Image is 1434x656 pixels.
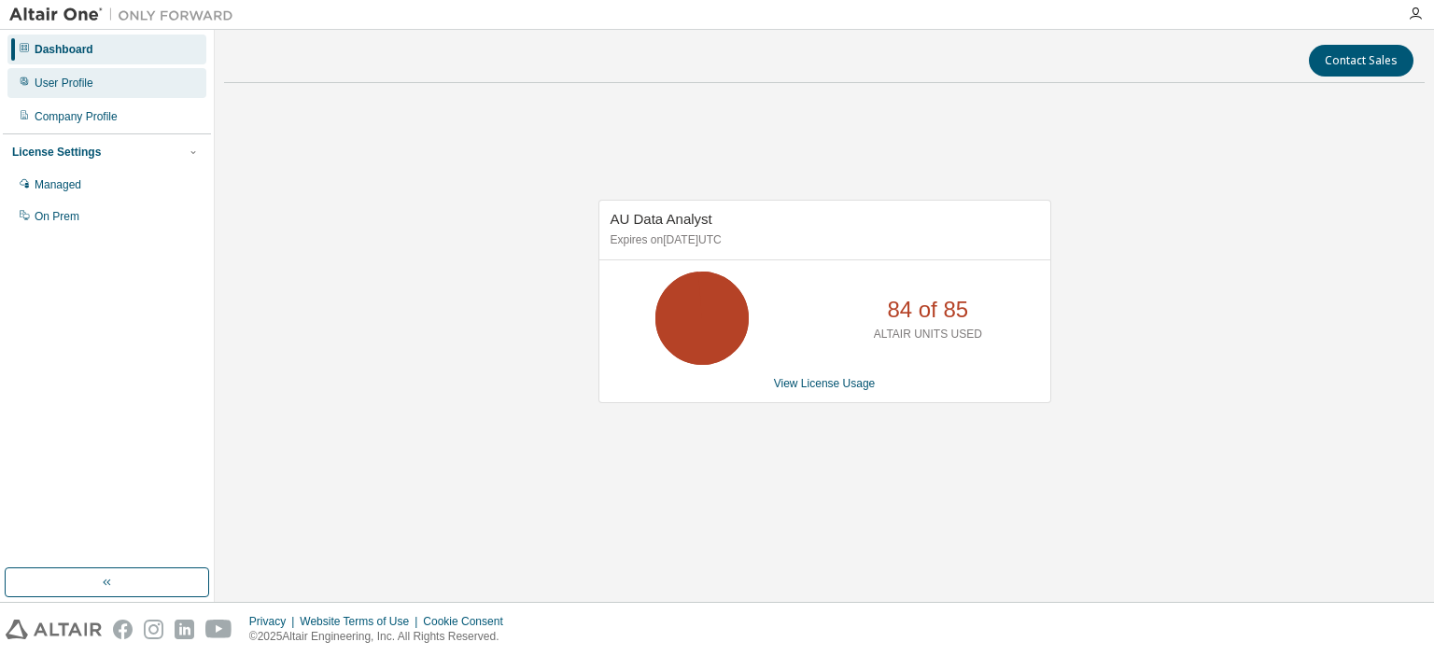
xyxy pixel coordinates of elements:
button: Contact Sales [1309,45,1413,77]
div: Company Profile [35,109,118,124]
a: View License Usage [774,377,876,390]
p: ALTAIR UNITS USED [874,327,982,342]
p: 84 of 85 [887,294,968,326]
span: AU Data Analyst [611,211,712,227]
div: Cookie Consent [423,614,513,629]
div: On Prem [35,209,79,224]
p: © 2025 Altair Engineering, Inc. All Rights Reserved. [249,629,514,645]
img: facebook.svg [113,620,133,639]
img: linkedin.svg [175,620,194,639]
img: youtube.svg [205,620,232,639]
img: altair_logo.svg [6,620,102,639]
img: Altair One [9,6,243,24]
div: User Profile [35,76,93,91]
img: instagram.svg [144,620,163,639]
div: Managed [35,177,81,192]
div: Dashboard [35,42,93,57]
div: Website Terms of Use [300,614,423,629]
div: License Settings [12,145,101,160]
div: Privacy [249,614,300,629]
p: Expires on [DATE] UTC [611,232,1034,248]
